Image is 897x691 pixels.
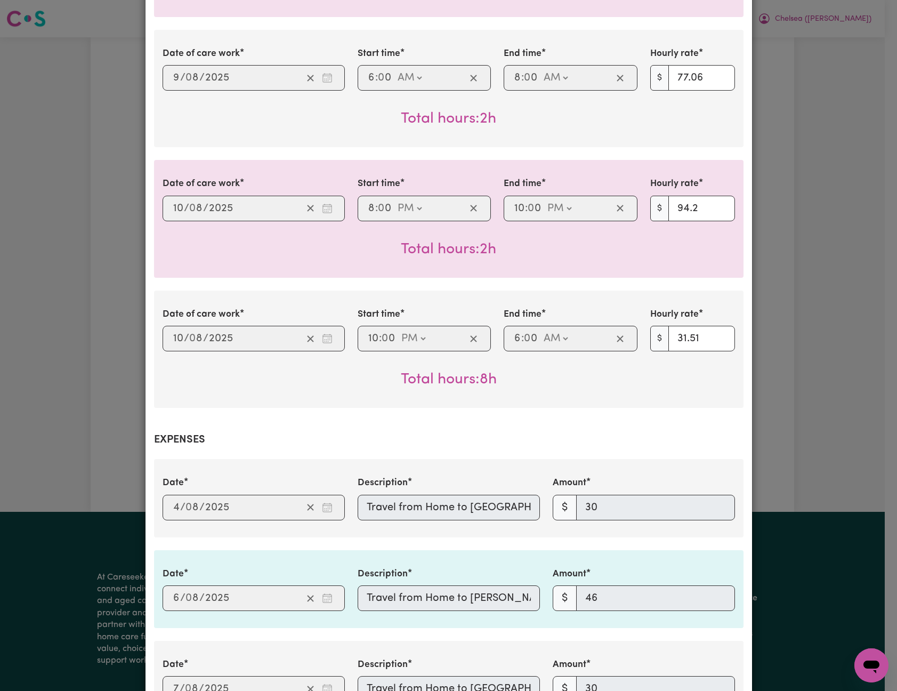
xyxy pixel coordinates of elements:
label: Hourly rate [650,47,699,61]
span: : [525,203,528,214]
span: / [184,333,189,344]
button: Enter the date of care work [319,200,336,216]
span: 0 [189,203,196,214]
button: Clear date [302,590,319,606]
span: / [199,592,205,604]
label: Date [163,658,184,672]
span: 0 [524,73,530,83]
label: Date [163,567,184,581]
input: -- [190,200,203,216]
span: : [521,72,524,84]
input: -- [514,331,521,347]
label: End time [504,177,542,191]
input: ---- [208,200,233,216]
input: -- [368,70,375,86]
span: $ [650,326,669,351]
input: ---- [205,500,230,516]
button: Enter the date of care work [319,70,336,86]
span: / [180,592,185,604]
span: 0 [185,593,192,604]
span: $ [650,65,669,91]
label: Description [358,476,408,490]
input: Travel from Home to St Peter Chanel and back (30 km total) at $1/km [358,495,540,520]
span: : [521,333,524,344]
span: 0 [185,502,192,513]
input: -- [186,500,199,516]
button: Clear date [302,200,319,216]
button: Clear date [302,500,319,516]
label: Amount [553,476,586,490]
input: -- [173,200,184,216]
span: / [180,72,185,84]
input: Travel from Home to Keon Park Children's Centre, Reservoir and back (46 km total) at $1/km [358,585,540,611]
label: End time [504,308,542,322]
iframe: Button to launch messaging window [854,648,888,682]
input: -- [173,70,180,86]
span: Total hours worked: 2 hours [401,242,496,257]
input: -- [514,200,525,216]
button: Enter the date of care work [319,331,336,347]
span: $ [553,585,577,611]
input: -- [524,331,538,347]
input: ---- [205,590,230,606]
span: 0 [528,203,534,214]
button: Clear date [302,331,319,347]
input: -- [190,331,203,347]
span: / [199,72,205,84]
input: -- [186,590,199,606]
span: $ [650,196,669,221]
input: -- [173,500,180,516]
span: / [203,203,208,214]
span: Total hours worked: 2 hours [401,111,496,126]
span: $ [553,495,577,520]
span: / [180,502,185,513]
label: Start time [358,47,400,61]
button: Clear date [302,70,319,86]
span: / [203,333,208,344]
input: -- [382,331,396,347]
input: -- [514,70,521,86]
input: -- [528,200,542,216]
button: Enter the date of expense [319,500,336,516]
span: : [379,333,382,344]
span: Total hours worked: 8 hours [401,372,497,387]
span: / [199,502,205,513]
span: / [184,203,189,214]
label: Date of care work [163,177,240,191]
label: Description [358,658,408,672]
h2: Expenses [154,433,744,446]
input: -- [186,70,199,86]
span: : [375,203,378,214]
label: Hourly rate [650,308,699,322]
span: : [375,72,378,84]
input: -- [378,70,392,86]
span: 0 [524,333,530,344]
label: Date of care work [163,308,240,322]
input: -- [173,590,180,606]
label: Date of care work [163,47,240,61]
span: 0 [185,73,192,83]
input: -- [368,331,379,347]
span: 0 [378,73,384,83]
label: End time [504,47,542,61]
span: 0 [378,203,384,214]
input: -- [378,200,392,216]
label: Hourly rate [650,177,699,191]
input: -- [524,70,538,86]
span: 0 [382,333,388,344]
label: Start time [358,308,400,322]
span: 0 [189,333,196,344]
label: Start time [358,177,400,191]
button: Enter the date of expense [319,590,336,606]
input: ---- [208,331,233,347]
label: Amount [553,658,586,672]
label: Description [358,567,408,581]
label: Amount [553,567,586,581]
input: -- [173,331,184,347]
input: ---- [205,70,230,86]
input: -- [368,200,375,216]
label: Date [163,476,184,490]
